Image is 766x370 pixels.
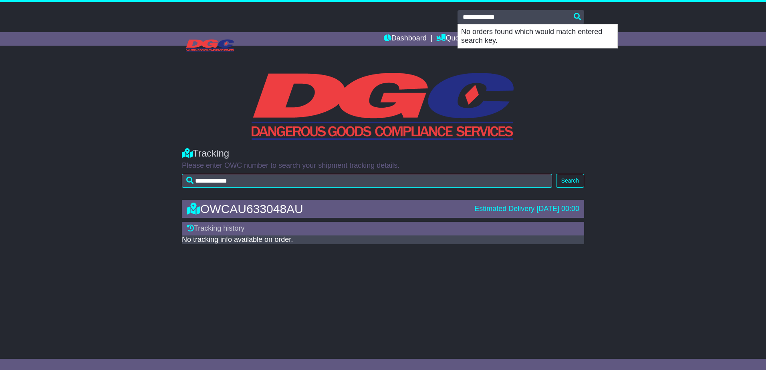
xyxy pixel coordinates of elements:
button: Search [556,174,584,188]
div: Estimated Delivery [DATE] 00:00 [474,205,579,213]
a: Dashboard [384,32,427,46]
div: Tracking [182,148,584,159]
p: Please enter OWC number to search your shipment tracking details. [182,161,584,170]
div: No tracking info available on order. [182,235,584,244]
div: OWCAU633048AU [183,202,470,215]
div: Tracking history [182,222,584,235]
img: GetCustomerLogo [252,72,515,140]
a: Quote/Book [436,32,484,46]
p: No orders found which would match entered search key. [458,24,617,48]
